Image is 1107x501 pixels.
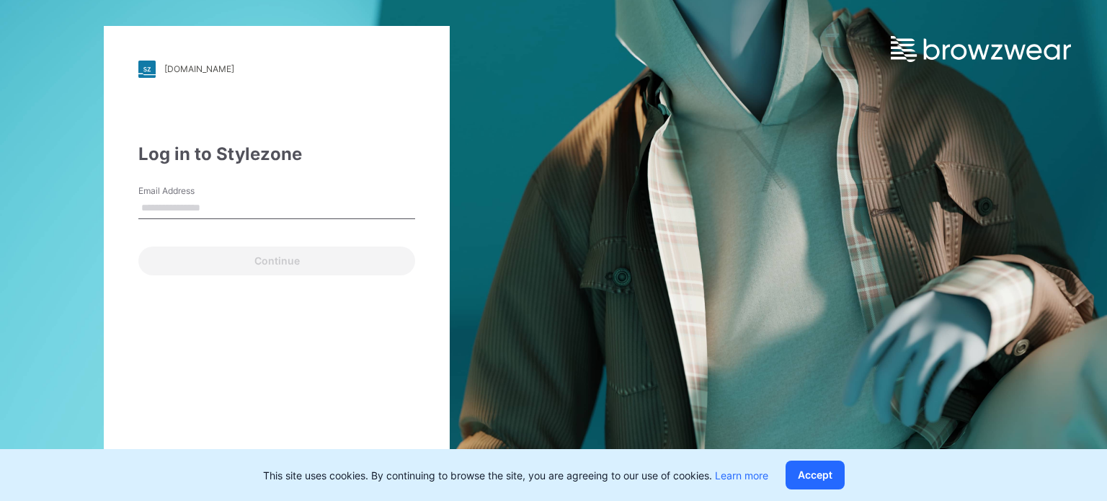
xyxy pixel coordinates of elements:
a: [DOMAIN_NAME] [138,61,415,78]
a: Learn more [715,469,768,482]
div: [DOMAIN_NAME] [164,63,234,74]
div: Log in to Stylezone [138,141,415,167]
img: browzwear-logo.e42bd6dac1945053ebaf764b6aa21510.svg [891,36,1071,62]
img: stylezone-logo.562084cfcfab977791bfbf7441f1a819.svg [138,61,156,78]
button: Accept [786,461,845,489]
p: This site uses cookies. By continuing to browse the site, you are agreeing to our use of cookies. [263,468,768,483]
label: Email Address [138,185,239,198]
